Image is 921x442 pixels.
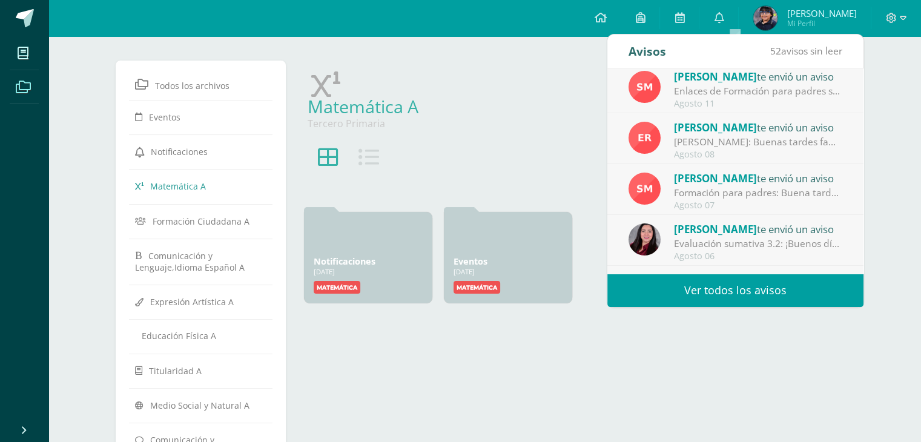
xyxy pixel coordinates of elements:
[308,94,850,118] div: Matemática A
[674,251,842,262] div: Agosto 06
[314,256,375,267] a: Notificaciones
[674,273,808,287] span: Liceo [GEOGRAPHIC_DATA]
[135,140,267,162] a: Notificaciones
[674,221,842,237] div: te envió un aviso
[135,73,267,95] a: Todos los archivos
[674,120,757,134] span: [PERSON_NAME]
[314,256,423,267] div: Notificaciones Matemática Tercero Primaria 'A'
[674,186,842,200] div: Formación para padres: Buena tarde familia Marista Les recordamos nuestra formación para padres h...
[454,267,563,276] div: [DATE]
[787,7,856,19] span: [PERSON_NAME]
[135,210,267,232] a: Formación Ciudadana A
[135,245,267,278] a: Comunicación y Lenguaje,Idioma Español A
[314,267,423,276] div: [DATE]
[150,296,234,308] span: Expresión Artística A
[135,360,267,381] a: Titularidad A
[629,173,661,205] img: a4c9654d905a1a01dc2161da199b9124.png
[674,99,842,109] div: Agosto 11
[674,84,842,98] div: Enlaces de Formación para padres sobre seguridad en el Uso del Ipad: Buena tarde estimadas famili...
[151,146,208,157] span: Notificaciones
[150,400,249,411] span: Medio Social y Natural A
[629,122,661,154] img: ed9d0f9ada1ed51f1affca204018d046.png
[770,44,781,58] span: 52
[674,150,842,160] div: Agosto 08
[674,119,842,135] div: te envió un aviso
[150,180,206,192] span: Matemática A
[135,175,267,197] a: Matemática A
[153,215,249,226] span: Formación Ciudadana A
[674,200,842,211] div: Agosto 07
[674,68,842,84] div: te envió un aviso
[135,106,267,128] a: Eventos
[770,44,842,58] span: avisos sin leer
[674,222,757,236] span: [PERSON_NAME]
[149,365,202,377] span: Titularidad A
[454,256,487,267] a: Eventos
[629,71,661,103] img: a4c9654d905a1a01dc2161da199b9124.png
[753,6,777,30] img: b2bb21865cc296d8af28ac892cb4336c.png
[674,70,757,84] span: [PERSON_NAME]
[314,281,360,294] label: Matemática
[674,170,842,186] div: te envió un aviso
[674,135,842,149] div: Asunción de María: Buenas tardes familias Maristas: Reciban un cordial saludo deseando muchas ben...
[142,330,216,341] span: Educación Física A
[135,291,267,312] a: Expresión Artística A
[155,80,229,91] span: Todos los archivos
[629,223,661,256] img: 1354d76387a879e50f6ed6ec9596f394.png
[135,250,245,273] span: Comunicación y Lenguaje,Idioma Español A
[454,281,500,294] label: Matemática
[629,35,666,68] div: Avisos
[135,394,267,416] a: Medio Social y Natural A
[135,325,267,346] a: Educación Física A
[787,18,856,28] span: Mi Perfil
[674,237,842,251] div: Evaluación sumativa 3.2: ¡Buenos días padres de familia! Espero que su semana esté transcurriendo...
[607,274,863,307] a: Ver todos los avisos
[454,256,563,267] div: Eventos Matemática Tercero Primaria 'A'
[149,111,180,123] span: Eventos
[674,171,757,185] span: [PERSON_NAME]
[674,272,842,288] div: te envió un aviso
[308,94,418,118] a: Matemática A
